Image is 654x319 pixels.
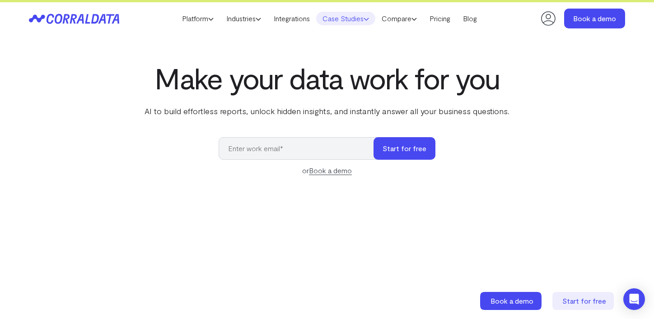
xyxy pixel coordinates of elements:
[562,296,606,305] span: Start for free
[143,105,511,117] p: AI to build effortless reports, unlock hidden insights, and instantly answer all your business qu...
[176,12,220,25] a: Platform
[375,12,423,25] a: Compare
[220,12,267,25] a: Industries
[219,165,435,176] div: or
[316,12,375,25] a: Case Studies
[552,292,616,310] a: Start for free
[490,296,533,305] span: Book a demo
[219,137,383,160] input: Enter work email*
[374,137,435,160] button: Start for free
[309,166,352,175] a: Book a demo
[564,9,625,28] a: Book a demo
[267,12,316,25] a: Integrations
[480,292,543,310] a: Book a demo
[423,12,457,25] a: Pricing
[457,12,483,25] a: Blog
[143,62,511,94] h1: Make your data work for you
[623,288,645,310] div: Open Intercom Messenger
